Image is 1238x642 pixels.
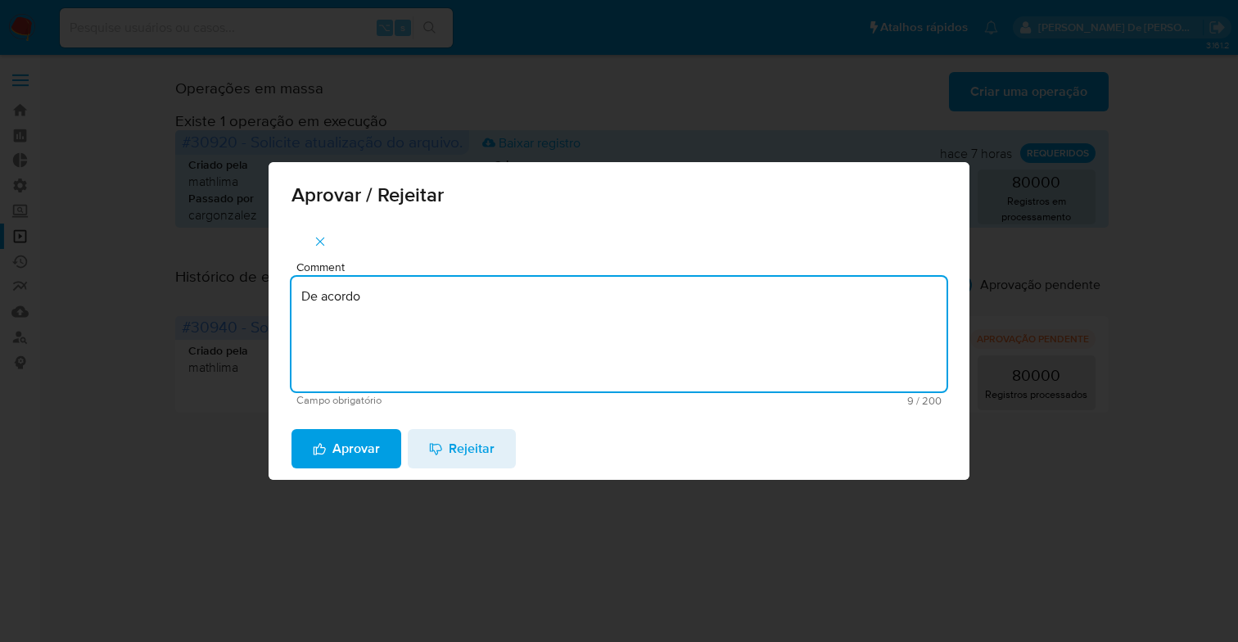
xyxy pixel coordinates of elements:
span: Máximo 200 caracteres [619,396,942,406]
span: Aprovar / Rejeitar [291,185,947,205]
button: Aprovar [291,429,401,468]
span: Campo obrigatório [296,395,619,406]
button: Rejeitar [408,429,516,468]
span: Comment [296,261,951,274]
span: Aprovar [313,431,380,467]
textarea: De acordo [291,277,947,391]
span: Rejeitar [429,431,495,467]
